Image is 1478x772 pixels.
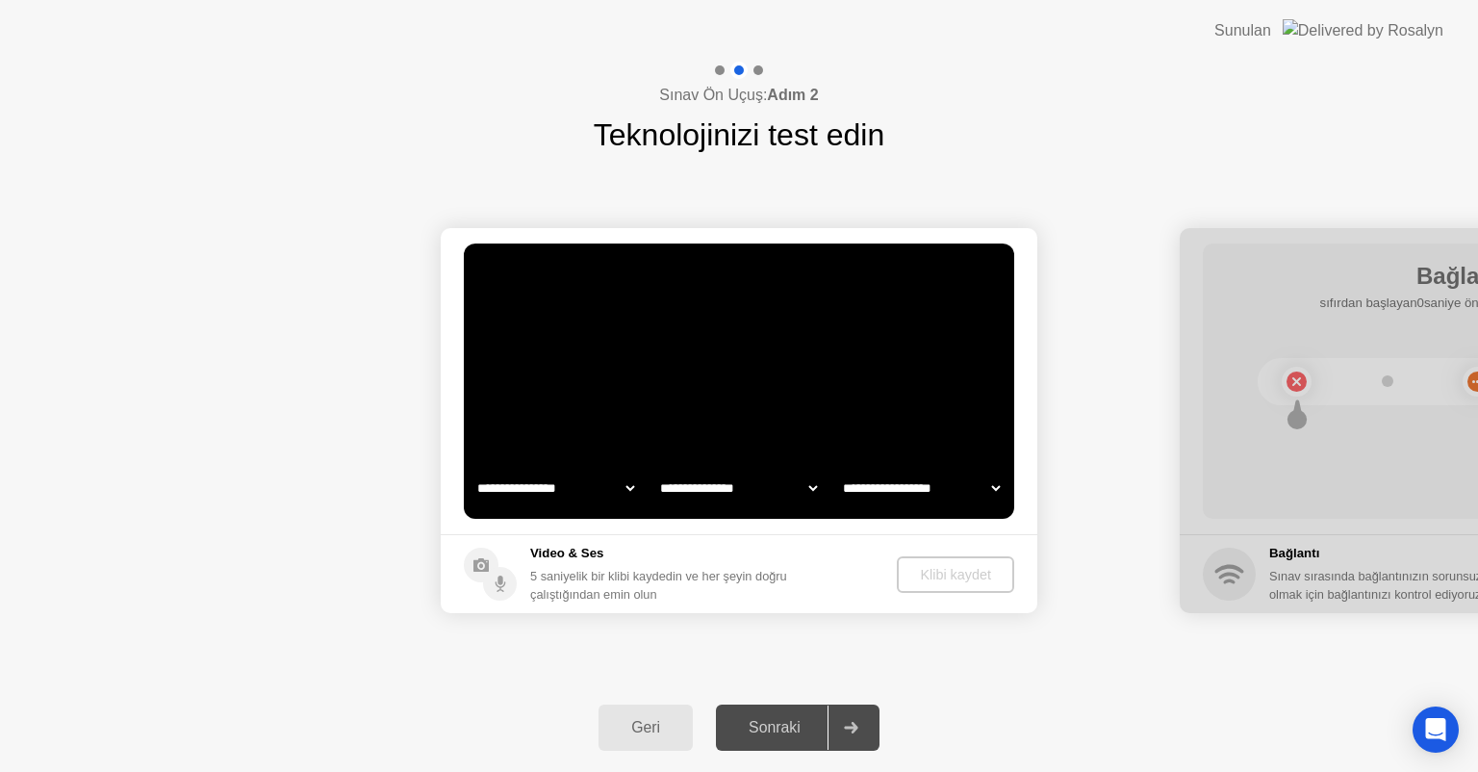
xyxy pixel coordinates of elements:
[473,469,638,507] select: Available cameras
[897,556,1014,593] button: Klibi kaydet
[599,705,693,751] button: Geri
[594,112,884,158] h1: Teknolojinizi test edin
[604,719,687,736] div: Geri
[1283,19,1443,41] img: Delivered by Rosalyn
[767,87,818,103] b: Adım 2
[530,567,787,604] div: 5 saniyelik bir klibi kaydedin ve her şeyin doğru çalıştığından emin olun
[716,705,879,751] button: Sonraki
[905,567,1007,582] div: Klibi kaydet
[722,719,828,736] div: Sonraki
[659,84,818,107] h4: Sınav Ön Uçuş:
[839,469,1004,507] select: Available microphones
[1214,19,1271,42] div: Sunulan
[1413,707,1459,753] div: Open Intercom Messenger
[530,544,787,563] h5: Video & Ses
[656,469,821,507] select: Available speakers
